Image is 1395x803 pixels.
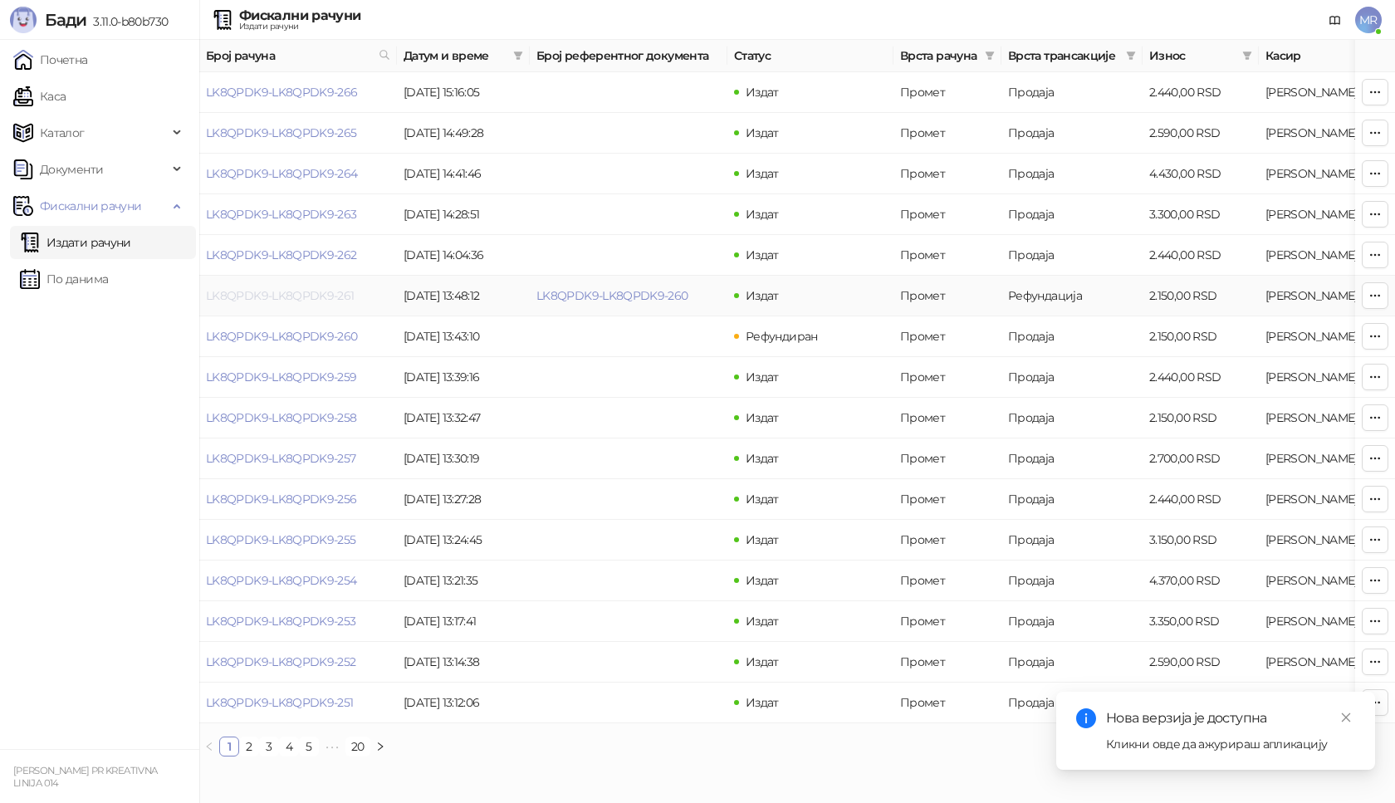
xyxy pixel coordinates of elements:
td: Продаја [1001,438,1143,479]
button: right [370,737,390,756]
li: 20 [345,737,370,756]
td: LK8QPDK9-LK8QPDK9-262 [199,235,397,276]
td: [DATE] 13:27:28 [397,479,530,520]
span: Рефундиран [746,329,818,344]
span: Каталог [40,116,85,149]
span: Издат [746,288,779,303]
a: LK8QPDK9-LK8QPDK9-251 [206,695,354,710]
td: Продаја [1001,72,1143,113]
li: Следећих 5 Страна [319,737,345,756]
td: LK8QPDK9-LK8QPDK9-261 [199,276,397,316]
td: [DATE] 14:28:51 [397,194,530,235]
td: 2.440,00 RSD [1143,72,1259,113]
div: Издати рачуни [239,22,360,31]
td: [DATE] 13:21:35 [397,561,530,601]
td: 2.150,00 RSD [1143,398,1259,438]
a: LK8QPDK9-LK8QPDK9-259 [206,370,357,384]
img: Logo [10,7,37,33]
th: Статус [727,40,893,72]
td: Продаја [1001,113,1143,154]
span: Издат [746,573,779,588]
td: Промет [893,154,1001,194]
span: Врста рачуна [900,47,978,65]
span: Бади [45,10,86,30]
td: Промет [893,438,1001,479]
td: Продаја [1001,154,1143,194]
li: Следећа страна [370,737,390,756]
span: left [204,742,214,752]
td: Продаја [1001,398,1143,438]
td: 2.150,00 RSD [1143,683,1259,723]
td: 4.430,00 RSD [1143,154,1259,194]
td: LK8QPDK9-LK8QPDK9-265 [199,113,397,154]
span: Издат [746,614,779,629]
span: filter [985,51,995,61]
a: LK8QPDK9-LK8QPDK9-266 [206,85,358,100]
td: LK8QPDK9-LK8QPDK9-264 [199,154,397,194]
small: [PERSON_NAME] PR KREATIVNA LINIJA 014 [13,765,157,789]
a: LK8QPDK9-LK8QPDK9-252 [206,654,356,669]
td: Продаја [1001,601,1143,642]
span: Документи [40,153,103,186]
td: LK8QPDK9-LK8QPDK9-252 [199,642,397,683]
td: [DATE] 13:48:12 [397,276,530,316]
span: Врста трансакције [1008,47,1119,65]
td: LK8QPDK9-LK8QPDK9-257 [199,438,397,479]
td: LK8QPDK9-LK8QPDK9-260 [199,316,397,357]
td: [DATE] 13:43:10 [397,316,530,357]
td: Промет [893,276,1001,316]
td: 2.590,00 RSD [1143,113,1259,154]
td: [DATE] 13:39:16 [397,357,530,398]
span: Издат [746,370,779,384]
th: Број рачуна [199,40,397,72]
a: Каса [13,80,66,113]
li: 3 [259,737,279,756]
a: 20 [346,737,370,756]
td: Продаја [1001,561,1143,601]
span: Издат [746,492,779,507]
a: LK8QPDK9-LK8QPDK9-257 [206,451,356,466]
button: left [199,737,219,756]
td: 2.440,00 RSD [1143,479,1259,520]
a: 2 [240,737,258,756]
td: Промет [893,642,1001,683]
span: Износ [1149,47,1236,65]
span: filter [510,43,526,68]
td: LK8QPDK9-LK8QPDK9-253 [199,601,397,642]
a: 3 [260,737,278,756]
div: Нова верзија је доступна [1106,708,1355,728]
span: Издат [746,532,779,547]
td: [DATE] 13:14:38 [397,642,530,683]
td: LK8QPDK9-LK8QPDK9-266 [199,72,397,113]
td: [DATE] 14:41:46 [397,154,530,194]
td: 3.300,00 RSD [1143,194,1259,235]
span: filter [1123,43,1139,68]
a: 5 [300,737,318,756]
td: 2.700,00 RSD [1143,438,1259,479]
span: Издат [746,125,779,140]
th: Врста рачуна [893,40,1001,72]
span: filter [981,43,998,68]
div: Фискални рачуни [239,9,360,22]
td: Продаја [1001,316,1143,357]
td: [DATE] 15:16:05 [397,72,530,113]
a: LK8QPDK9-LK8QPDK9-260 [536,288,688,303]
th: Врста трансакције [1001,40,1143,72]
td: LK8QPDK9-LK8QPDK9-256 [199,479,397,520]
span: ••• [319,737,345,756]
a: По данима [20,262,108,296]
span: Издат [746,166,779,181]
td: Продаја [1001,642,1143,683]
td: 2.590,00 RSD [1143,642,1259,683]
td: LK8QPDK9-LK8QPDK9-254 [199,561,397,601]
td: Промет [893,316,1001,357]
td: LK8QPDK9-LK8QPDK9-255 [199,520,397,561]
li: 4 [279,737,299,756]
td: Промет [893,357,1001,398]
span: Издат [746,695,779,710]
span: filter [1126,51,1136,61]
td: LK8QPDK9-LK8QPDK9-258 [199,398,397,438]
td: LK8QPDK9-LK8QPDK9-263 [199,194,397,235]
td: Продаја [1001,235,1143,276]
span: MR [1355,7,1382,33]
